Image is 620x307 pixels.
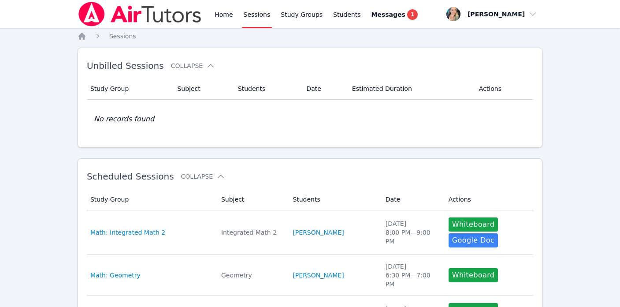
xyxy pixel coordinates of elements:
span: Messages [371,10,405,19]
th: Subject [172,78,232,100]
div: [DATE] 6:30 PM — 7:00 PM [386,262,438,288]
button: Whiteboard [449,217,498,232]
th: Subject [216,189,287,210]
a: [PERSON_NAME] [293,271,344,280]
span: Scheduled Sessions [87,171,174,182]
th: Actions [443,189,533,210]
a: [PERSON_NAME] [293,228,344,237]
th: Date [301,78,346,100]
span: Sessions [109,33,136,40]
img: Air Tutors [78,2,202,26]
th: Students [287,189,380,210]
div: Geometry [221,271,282,280]
th: Actions [474,78,533,100]
span: Unbilled Sessions [87,60,164,71]
th: Students [233,78,301,100]
a: Google Doc [449,233,498,247]
th: Estimated Duration [347,78,474,100]
tr: Math: Integrated Math 2Integrated Math 2[PERSON_NAME][DATE]8:00 PM—9:00 PMWhiteboardGoogle Doc [87,210,533,255]
a: Math: Integrated Math 2 [90,228,165,237]
a: Sessions [109,32,136,41]
th: Study Group [87,78,172,100]
div: [DATE] 8:00 PM — 9:00 PM [386,219,438,246]
th: Study Group [87,189,216,210]
span: 1 [407,9,418,20]
td: No records found [87,100,533,139]
tr: Math: GeometryGeometry[PERSON_NAME][DATE]6:30 PM—7:00 PMWhiteboard [87,255,533,296]
nav: Breadcrumb [78,32,542,41]
button: Whiteboard [449,268,498,282]
button: Collapse [171,61,215,70]
div: Integrated Math 2 [221,228,282,237]
th: Date [380,189,443,210]
button: Collapse [181,172,225,181]
a: Math: Geometry [90,271,141,280]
